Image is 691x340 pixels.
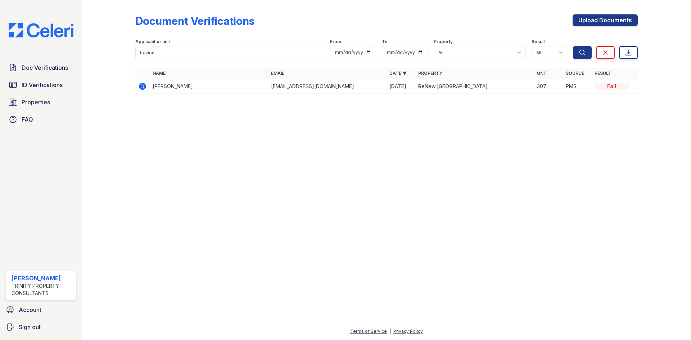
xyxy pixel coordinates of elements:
[135,39,170,45] label: Applicant or unit
[595,71,611,76] a: Result
[12,282,73,297] div: Trinity Property Consultants
[6,78,76,92] a: ID Verifications
[3,303,79,317] a: Account
[6,112,76,127] a: FAQ
[12,274,73,282] div: [PERSON_NAME]
[135,14,254,27] div: Document Verifications
[387,79,415,94] td: [DATE]
[271,71,284,76] a: Email
[6,60,76,75] a: Doc Verifications
[573,14,638,26] a: Upload Documents
[595,83,629,90] div: Fail
[566,71,584,76] a: Source
[268,79,387,94] td: [EMAIL_ADDRESS][DOMAIN_NAME]
[6,95,76,109] a: Properties
[534,79,563,94] td: 307
[415,79,534,94] td: ReNew [GEOGRAPHIC_DATA]
[135,46,324,59] input: Search by name, email, or unit number
[3,320,79,334] a: Sign out
[393,328,423,334] a: Privacy Policy
[3,23,79,37] img: CE_Logo_Blue-a8612792a0a2168367f1c8372b55b34899dd931a85d93a1a3d3e32e68fde9ad4.png
[537,71,548,76] a: Unit
[22,98,50,106] span: Properties
[22,63,68,72] span: Doc Verifications
[532,39,545,45] label: Result
[22,81,63,89] span: ID Verifications
[389,328,391,334] div: |
[19,323,41,331] span: Sign out
[22,115,33,124] span: FAQ
[350,328,387,334] a: Terms of Service
[19,305,41,314] span: Account
[418,71,442,76] a: Property
[150,79,268,94] td: [PERSON_NAME]
[382,39,388,45] label: To
[153,71,166,76] a: Name
[563,79,592,94] td: PMS
[434,39,453,45] label: Property
[389,71,407,76] a: Date ▼
[330,39,341,45] label: From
